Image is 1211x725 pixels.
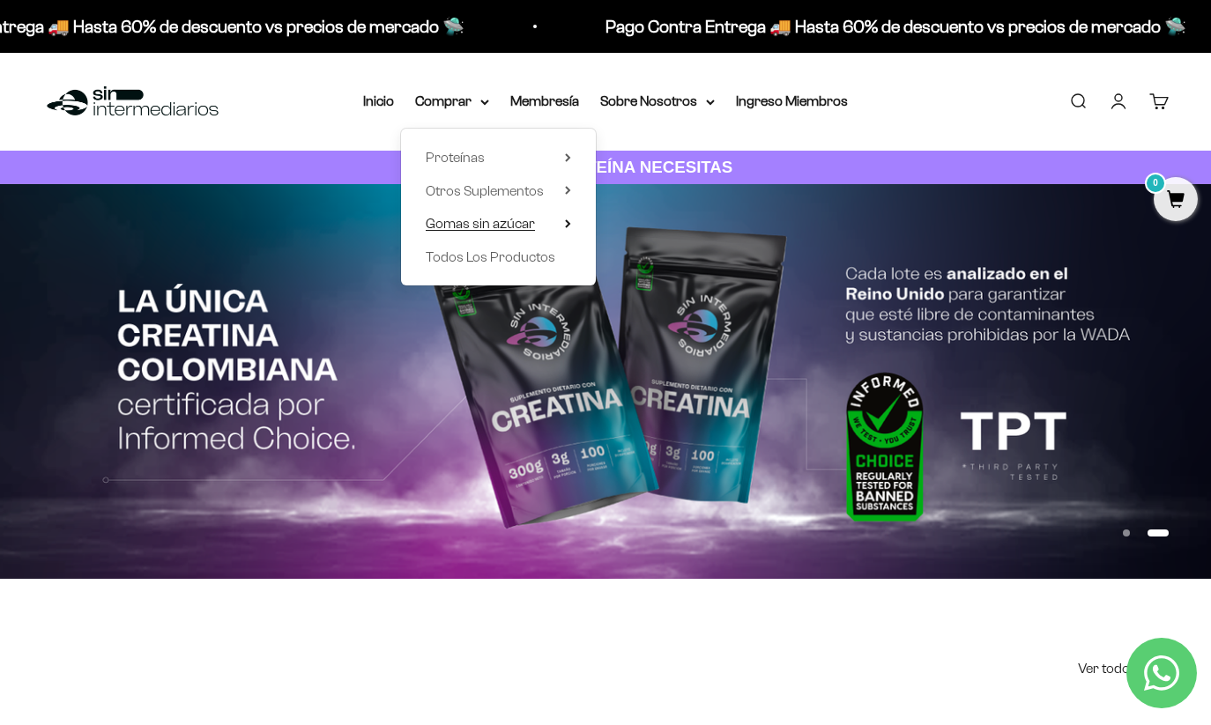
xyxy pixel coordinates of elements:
[479,158,733,176] strong: CUANTA PROTEÍNA NECESITAS
[600,90,715,113] summary: Sobre Nosotros
[1145,173,1166,194] mark: 0
[1154,191,1198,211] a: 0
[426,146,571,169] summary: Proteínas
[426,180,571,203] summary: Otros Suplementos
[415,90,489,113] summary: Comprar
[426,246,571,269] a: Todos Los Productos
[736,93,848,108] a: Ingreso Miembros
[426,212,571,235] summary: Gomas sin azúcar
[426,216,535,231] span: Gomas sin azúcar
[1078,657,1169,680] a: Ver todos
[426,183,544,198] span: Otros Suplementos
[1078,657,1137,680] span: Ver todos
[426,150,485,165] span: Proteínas
[510,93,579,108] a: Membresía
[593,12,1174,41] p: Pago Contra Entrega 🚚 Hasta 60% de descuento vs precios de mercado 🛸
[363,93,394,108] a: Inicio
[426,249,555,264] span: Todos Los Productos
